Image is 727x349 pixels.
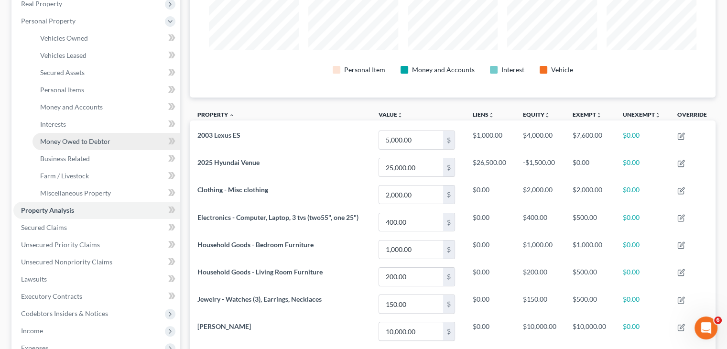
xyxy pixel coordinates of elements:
input: 0.00 [379,158,443,176]
td: $10,000.00 [515,318,565,345]
span: Money Owed to Debtor [40,137,110,145]
span: Secured Assets [40,68,85,76]
td: $0.00 [615,126,670,153]
i: unfold_more [488,112,494,118]
a: Unsecured Priority Claims [13,236,180,253]
a: Liensunfold_more [473,111,494,118]
div: $ [443,213,455,231]
div: $ [443,131,455,149]
a: Personal Items [33,81,180,98]
i: unfold_more [596,112,602,118]
td: $0.00 [615,208,670,236]
a: Business Related [33,150,180,167]
a: Equityunfold_more [522,111,550,118]
span: Business Related [40,154,90,163]
a: Property expand_less [197,111,235,118]
span: 2003 Lexus ES [197,131,240,139]
td: $26,500.00 [465,154,515,181]
td: $0.00 [615,263,670,290]
td: $500.00 [565,208,615,236]
td: $1,000.00 [515,236,565,263]
td: $2,000.00 [515,181,565,208]
span: Codebtors Insiders & Notices [21,309,108,317]
a: Executory Contracts [13,288,180,305]
div: $ [443,322,455,340]
span: Electronics - Computer, Laptop, 3 tvs (two55", one 25") [197,213,358,221]
td: $2,000.00 [565,181,615,208]
input: 0.00 [379,268,443,286]
div: Personal Item [344,65,385,75]
span: Clothing - Misc clothing [197,185,268,194]
td: $0.00 [465,208,515,236]
a: Money and Accounts [33,98,180,116]
span: Miscellaneous Property [40,189,111,197]
span: [PERSON_NAME] [197,322,251,330]
a: Money Owed to Debtor [33,133,180,150]
span: 2025 Hyundai Venue [197,158,260,166]
span: Executory Contracts [21,292,82,300]
td: $0.00 [465,263,515,290]
span: Personal Property [21,17,76,25]
div: $ [443,295,455,313]
td: $10,000.00 [565,318,615,345]
td: $500.00 [565,263,615,290]
div: $ [443,268,455,286]
div: Vehicle [551,65,573,75]
td: $200.00 [515,263,565,290]
span: Unsecured Nonpriority Claims [21,258,112,266]
iframe: Intercom live chat [694,316,717,339]
span: Secured Claims [21,223,67,231]
a: Secured Claims [13,219,180,236]
span: Personal Items [40,86,84,94]
div: Money and Accounts [412,65,475,75]
a: Lawsuits [13,271,180,288]
td: $0.00 [465,181,515,208]
div: $ [443,158,455,176]
td: $0.00 [465,236,515,263]
i: expand_less [229,112,235,118]
i: unfold_more [544,112,550,118]
span: Unsecured Priority Claims [21,240,100,249]
td: $0.00 [565,154,615,181]
input: 0.00 [379,240,443,259]
a: Property Analysis [13,202,180,219]
input: 0.00 [379,322,443,340]
td: $0.00 [615,181,670,208]
td: $0.00 [615,318,670,345]
span: Household Goods - Bedroom Furniture [197,240,314,249]
td: $500.00 [565,290,615,317]
a: Secured Assets [33,64,180,81]
td: $0.00 [465,318,515,345]
input: 0.00 [379,213,443,231]
a: Valueunfold_more [379,111,403,118]
a: Vehicles Owned [33,30,180,47]
a: Exemptunfold_more [573,111,602,118]
span: Interests [40,120,66,128]
a: Interests [33,116,180,133]
div: $ [443,240,455,259]
a: Vehicles Leased [33,47,180,64]
span: Vehicles Owned [40,34,88,42]
a: Unexemptunfold_more [623,111,661,118]
td: $1,000.00 [465,126,515,153]
th: Override [670,105,716,127]
span: Lawsuits [21,275,47,283]
td: $400.00 [515,208,565,236]
input: 0.00 [379,185,443,204]
span: Jewelry - Watches (3), Earrings, Necklaces [197,295,322,303]
td: $150.00 [515,290,565,317]
a: Unsecured Nonpriority Claims [13,253,180,271]
a: Farm / Livestock [33,167,180,185]
td: $0.00 [615,236,670,263]
span: Vehicles Leased [40,51,87,59]
td: $0.00 [465,290,515,317]
span: Property Analysis [21,206,74,214]
span: Money and Accounts [40,103,103,111]
i: unfold_more [655,112,661,118]
td: $0.00 [615,290,670,317]
div: Interest [501,65,524,75]
div: $ [443,185,455,204]
td: $1,000.00 [565,236,615,263]
input: 0.00 [379,295,443,313]
td: $4,000.00 [515,126,565,153]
